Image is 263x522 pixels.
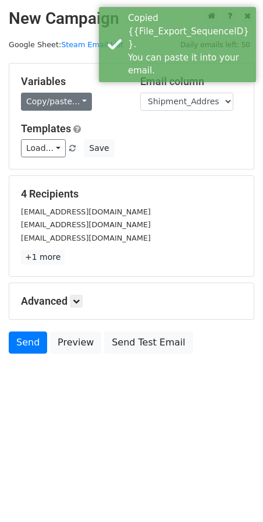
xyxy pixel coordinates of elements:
h2: New Campaign [9,9,254,29]
small: [EMAIL_ADDRESS][DOMAIN_NAME] [21,234,151,242]
h5: Variables [21,75,123,88]
a: Send [9,331,47,354]
a: Preview [50,331,101,354]
a: Copy/paste... [21,93,92,111]
a: Send Test Email [104,331,193,354]
a: Templates [21,122,71,135]
small: [EMAIL_ADDRESS][DOMAIN_NAME] [21,220,151,229]
iframe: Chat Widget [205,466,263,522]
div: Copied {{File_Export_SequenceID}}. You can paste it into your email. [128,12,251,77]
small: [EMAIL_ADDRESS][DOMAIN_NAME] [21,207,151,216]
small: Google Sheet: [9,40,123,49]
button: Save [84,139,114,157]
h5: 4 Recipients [21,188,242,200]
a: Steam Email List [61,40,123,49]
a: Load... [21,139,66,157]
h5: Advanced [21,295,242,308]
a: +1 more [21,250,65,264]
